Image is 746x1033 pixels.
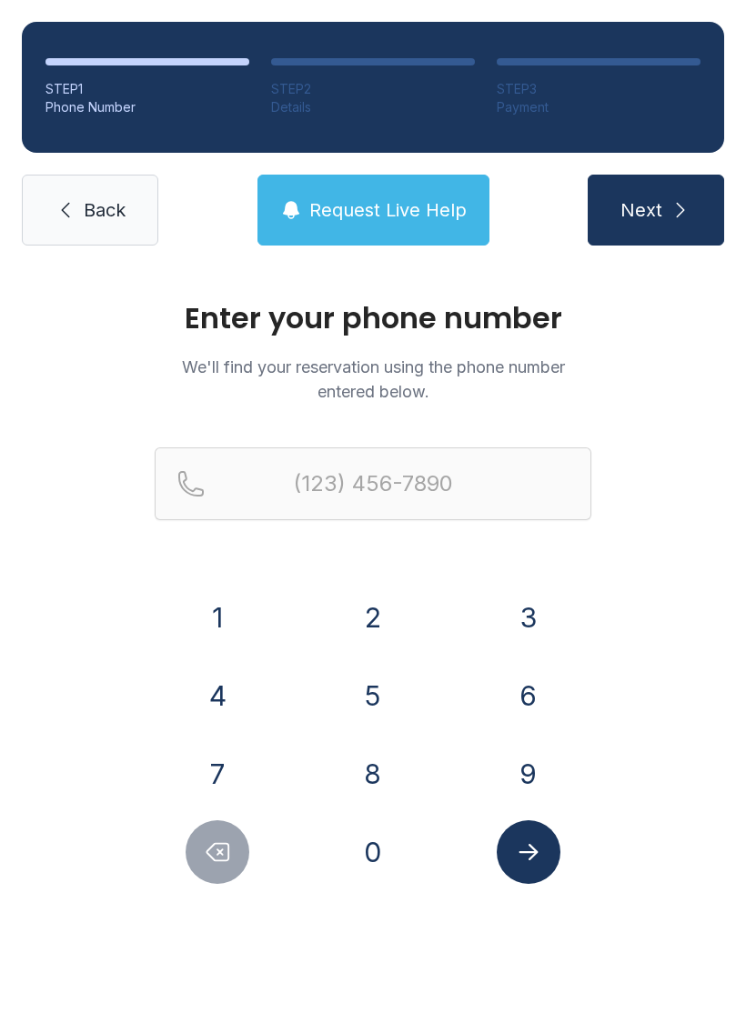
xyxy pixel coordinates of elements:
[155,447,591,520] input: Reservation phone number
[497,742,560,806] button: 9
[84,197,126,223] span: Back
[497,664,560,727] button: 6
[186,742,249,806] button: 7
[341,664,405,727] button: 5
[341,586,405,649] button: 2
[341,820,405,884] button: 0
[309,197,467,223] span: Request Live Help
[155,304,591,333] h1: Enter your phone number
[497,586,560,649] button: 3
[186,586,249,649] button: 1
[186,820,249,884] button: Delete number
[186,664,249,727] button: 4
[271,80,475,98] div: STEP 2
[497,80,701,98] div: STEP 3
[271,98,475,116] div: Details
[45,80,249,98] div: STEP 1
[341,742,405,806] button: 8
[155,355,591,404] p: We'll find your reservation using the phone number entered below.
[45,98,249,116] div: Phone Number
[497,98,701,116] div: Payment
[620,197,662,223] span: Next
[497,820,560,884] button: Submit lookup form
